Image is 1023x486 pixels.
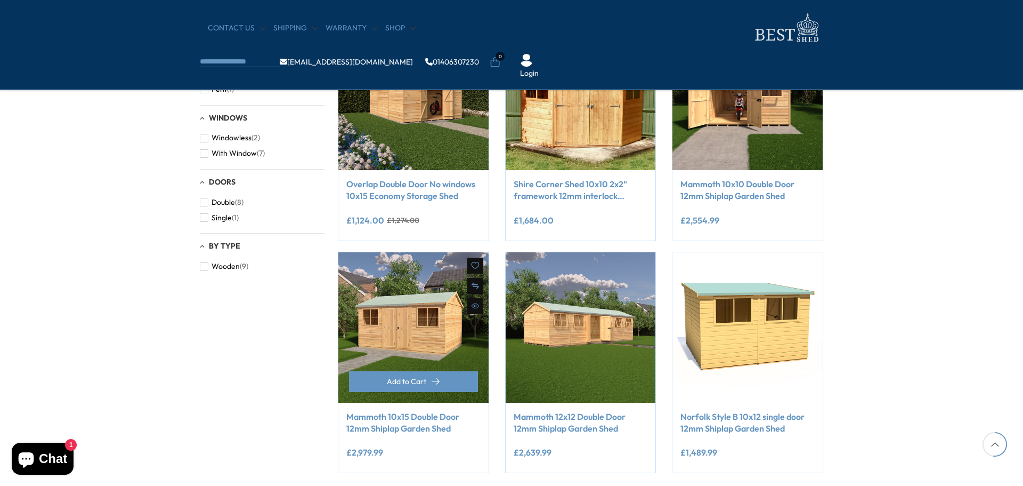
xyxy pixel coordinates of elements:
a: Shire Corner Shed 10x10 2x2" framework 12mm interlock cladding [514,178,648,202]
span: Doors [209,177,236,187]
span: (7) [257,149,265,158]
del: £1,274.00 [387,217,419,224]
img: User Icon [520,54,533,67]
span: By Type [209,241,240,251]
button: Wooden [200,259,248,274]
span: (2) [251,133,260,142]
a: Mammoth 12x12 Double Door 12mm Shiplap Garden Shed [514,411,648,435]
a: Norfolk Style B 10x12 single door 12mm Shiplap Garden Shed [680,411,815,435]
a: 01406307230 [425,58,479,66]
span: (1) [227,85,234,94]
img: Shire Premium Corner Shed 10x10 2x2" framewood 12mm interlock cladding - Best Shed [506,20,656,170]
button: Windowless [200,130,260,146]
span: Windowless [212,133,251,142]
span: 0 [496,52,505,61]
button: Single [200,210,239,226]
span: Single [212,213,232,222]
ins: £2,639.99 [514,448,551,457]
inbox-online-store-chat: Shopify online store chat [9,443,77,477]
span: (9) [240,262,248,271]
button: Double [200,195,243,210]
span: Windows [209,113,247,123]
a: Mammoth 10x15 Double Door 12mm Shiplap Garden Shed [346,411,481,435]
span: Pent [212,85,227,94]
a: Mammoth 10x10 Double Door 12mm Shiplap Garden Shed [680,178,815,202]
ins: £1,489.99 [680,448,717,457]
button: Add to Cart [349,371,478,392]
ins: £1,684.00 [514,216,554,225]
ins: £2,979.99 [346,448,383,457]
a: Login [520,68,539,79]
span: Double [212,198,235,207]
ins: £2,554.99 [680,216,719,225]
a: Shop [385,23,416,34]
ins: £1,124.00 [346,216,384,225]
a: CONTACT US [208,23,265,34]
span: (1) [232,213,239,222]
a: Shipping [273,23,318,34]
a: 0 [490,57,500,68]
a: [EMAIL_ADDRESS][DOMAIN_NAME] [280,58,413,66]
span: Add to Cart [387,378,426,385]
a: Overlap Double Door No windows 10x15 Economy Storage Shed [346,178,481,202]
button: With Window [200,146,265,161]
span: Wooden [212,262,240,271]
span: (8) [235,198,243,207]
a: Warranty [326,23,377,34]
span: With Window [212,149,257,158]
img: logo [749,11,823,45]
